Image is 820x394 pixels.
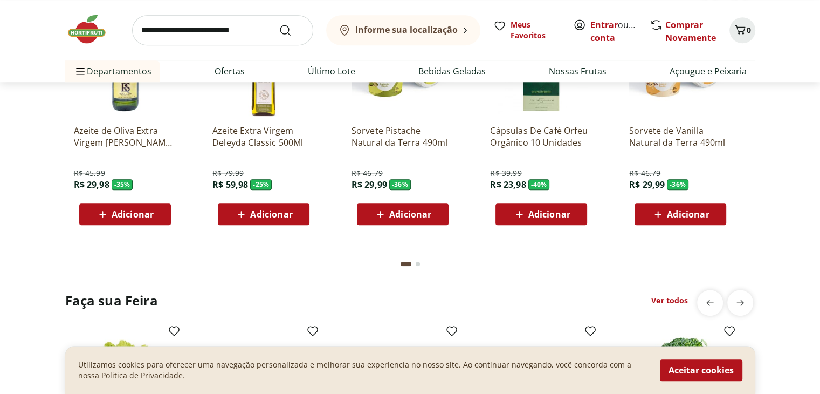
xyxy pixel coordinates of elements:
[747,25,751,35] span: 0
[65,13,119,45] img: Hortifruti
[389,179,411,190] span: - 36 %
[74,125,176,148] a: Azeite de Oliva Extra Virgem [PERSON_NAME] 500ml
[635,203,726,225] button: Adicionar
[398,251,414,277] button: Current page from fs-carousel
[65,292,158,309] h2: Faça sua Feira
[418,65,486,78] a: Bebidas Geladas
[250,210,292,219] span: Adicionar
[729,17,755,43] button: Carrinho
[590,19,650,44] a: Criar conta
[697,290,723,316] button: previous
[352,125,454,148] a: Sorvete Pistache Natural da Terra 490ml
[414,251,422,277] button: Go to page 2 from fs-carousel
[78,359,647,381] p: Utilizamos cookies para oferecer uma navegação personalizada e melhorar sua experiencia no nosso ...
[549,65,607,78] a: Nossas Frutas
[667,179,688,190] span: - 36 %
[490,168,521,179] span: R$ 39,99
[132,15,313,45] input: search
[665,19,716,44] a: Comprar Novamente
[74,179,109,191] span: R$ 29,98
[629,179,665,191] span: R$ 29,99
[357,203,449,225] button: Adicionar
[590,18,638,44] span: ou
[495,203,587,225] button: Adicionar
[651,295,688,306] a: Ver todos
[389,210,431,219] span: Adicionar
[670,65,747,78] a: Açougue e Peixaria
[218,203,309,225] button: Adicionar
[308,65,355,78] a: Último Lote
[74,58,151,84] span: Departamentos
[352,179,387,191] span: R$ 29,99
[511,19,560,41] span: Meus Favoritos
[660,359,742,381] button: Aceitar cookies
[528,179,550,190] span: - 40 %
[112,179,133,190] span: - 35 %
[352,168,383,179] span: R$ 46,79
[79,203,171,225] button: Adicionar
[74,58,87,84] button: Menu
[250,179,272,190] span: - 25 %
[279,24,305,37] button: Submit Search
[215,65,245,78] a: Ofertas
[112,210,154,219] span: Adicionar
[212,125,315,148] a: Azeite Extra Virgem Deleyda Classic 500Ml
[493,19,560,41] a: Meus Favoritos
[629,125,732,148] a: Sorvete de Vanilla Natural da Terra 490ml
[355,24,458,36] b: Informe sua localização
[590,19,618,31] a: Entrar
[490,179,526,191] span: R$ 23,98
[74,168,105,179] span: R$ 45,99
[528,210,570,219] span: Adicionar
[667,210,709,219] span: Adicionar
[490,125,592,148] a: Cápsulas De Café Orfeu Orgânico 10 Unidades
[212,179,248,191] span: R$ 59,98
[727,290,753,316] button: next
[629,168,660,179] span: R$ 46,79
[326,15,480,45] button: Informe sua localização
[212,168,244,179] span: R$ 79,99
